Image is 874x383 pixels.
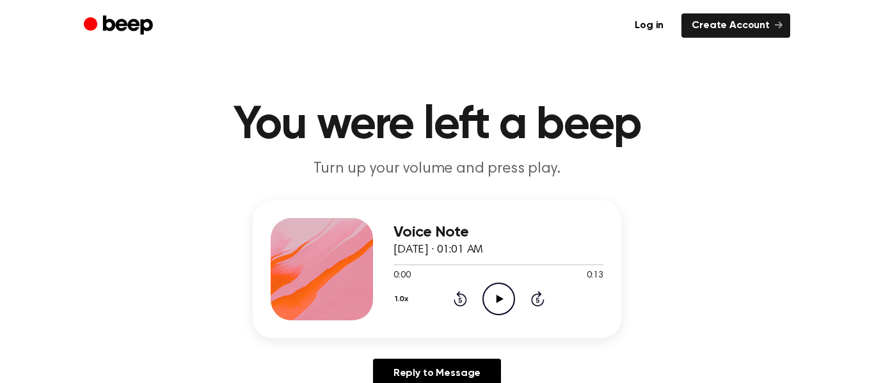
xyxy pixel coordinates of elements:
a: Beep [84,13,156,38]
h1: You were left a beep [109,102,765,148]
a: Log in [624,13,674,38]
a: Create Account [681,13,790,38]
h3: Voice Note [393,224,603,241]
p: Turn up your volume and press play. [191,159,683,180]
button: 1.0x [393,288,413,310]
span: 0:00 [393,269,410,283]
span: [DATE] · 01:01 AM [393,244,483,256]
span: 0:13 [587,269,603,283]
